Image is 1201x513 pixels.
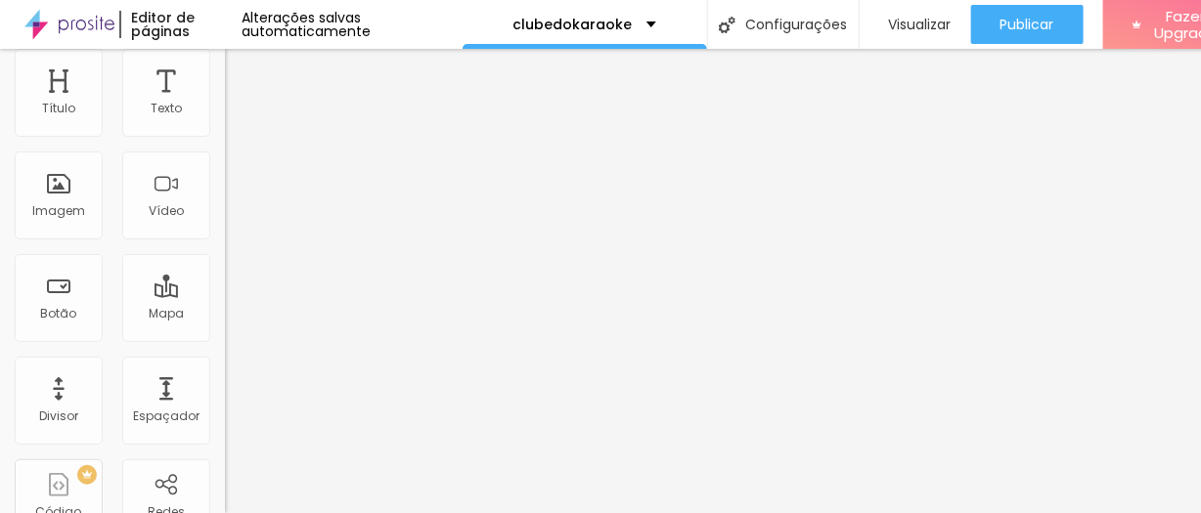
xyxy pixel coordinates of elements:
div: Mapa [149,307,184,321]
span: Publicar [1001,17,1054,32]
div: Espaçador [133,409,200,423]
div: Divisor [39,409,78,423]
div: Vídeo [149,204,184,218]
div: Texto [151,102,182,115]
img: Icone [719,17,735,33]
div: Editor de páginas [119,11,242,38]
p: clubedokaraoke [512,18,632,31]
button: Visualizar [860,5,971,44]
div: Título [42,102,75,115]
div: Imagem [32,204,85,218]
span: Visualizar [889,17,952,32]
button: Publicar [971,5,1084,44]
div: Botão [41,307,77,321]
div: Alterações salvas automaticamente [242,11,463,38]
